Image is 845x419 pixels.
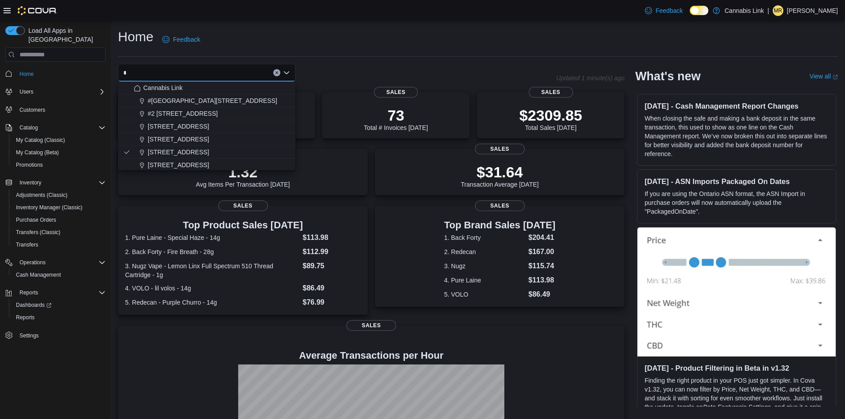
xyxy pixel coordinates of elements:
span: Cannabis Link [143,83,183,92]
div: Maria Rodriguez [773,5,783,16]
button: Catalog [2,121,109,134]
a: Home [16,69,37,79]
button: Reports [9,311,109,324]
dd: $76.99 [303,297,361,308]
button: Transfers (Classic) [9,226,109,239]
button: Customers [2,103,109,116]
a: Dashboards [9,299,109,311]
span: Sales [346,320,396,331]
button: Adjustments (Classic) [9,189,109,201]
a: Feedback [641,2,686,20]
dd: $204.41 [528,232,555,243]
button: Inventory [16,177,45,188]
p: When closing the safe and making a bank deposit in the same transaction, this used to show as one... [645,114,829,158]
span: Cash Management [16,271,61,278]
span: [STREET_ADDRESS] [148,135,209,144]
span: Inventory [16,177,106,188]
span: [STREET_ADDRESS] [148,161,209,169]
span: Purchase Orders [12,215,106,225]
h2: What's new [635,69,700,83]
dd: $167.00 [528,247,555,257]
span: #[GEOGRAPHIC_DATA][STREET_ADDRESS] [148,96,277,105]
h3: [DATE] - ASN Imports Packaged On Dates [645,177,829,186]
span: Inventory Manager (Classic) [16,204,83,211]
span: Customers [16,104,106,115]
dt: 2. Back Forty - Fire Breath - 28g [125,247,299,256]
a: Settings [16,330,42,341]
span: Transfers [12,239,106,250]
dd: $112.99 [303,247,361,257]
span: Promotions [12,160,106,170]
p: [PERSON_NAME] [787,5,838,16]
dt: 5. VOLO [444,290,525,299]
span: Transfers [16,241,38,248]
button: Catalog [16,122,41,133]
a: Feedback [159,31,204,48]
a: Cash Management [12,270,64,280]
span: Inventory Manager (Classic) [12,202,106,213]
button: #2 [STREET_ADDRESS] [118,107,295,120]
p: Updated 1 minute(s) ago [556,74,625,82]
a: Reports [12,312,38,323]
span: My Catalog (Beta) [12,147,106,158]
span: Operations [20,259,46,266]
p: Cannabis Link [724,5,764,16]
svg: External link [833,74,838,80]
p: 73 [364,106,428,124]
a: My Catalog (Beta) [12,147,63,158]
dd: $89.75 [303,261,361,271]
span: Reports [20,289,38,296]
span: Transfers (Classic) [16,229,60,236]
button: Reports [16,287,42,298]
span: Sales [529,87,573,98]
a: Purchase Orders [12,215,60,225]
span: Catalog [16,122,106,133]
p: If you are using the Ontario ASN format, the ASN Import in purchase orders will now automatically... [645,189,829,216]
button: Transfers [9,239,109,251]
span: Dashboards [16,302,51,309]
button: Settings [2,329,109,342]
h3: Top Product Sales [DATE] [125,220,361,231]
img: Cova [18,6,57,15]
div: Total Sales [DATE] [519,106,582,131]
a: Customers [16,105,49,115]
dt: 3. Nugz [444,262,525,270]
span: Catalog [20,124,38,131]
span: Customers [20,106,45,114]
span: Feedback [173,35,200,44]
span: Sales [475,144,525,154]
button: Reports [2,286,109,299]
nav: Complex example [5,63,106,365]
span: Users [16,86,106,97]
dt: 3. Nugz Vape - Lemon Linx Full Spectrum 510 Thread Cartridge - 1g [125,262,299,279]
a: Transfers (Classic) [12,227,64,238]
span: Reports [12,312,106,323]
button: My Catalog (Classic) [9,134,109,146]
button: Home [2,67,109,80]
div: Transaction Average [DATE] [461,163,539,188]
button: Users [2,86,109,98]
p: 1.32 [196,163,290,181]
button: Promotions [9,159,109,171]
p: $2309.85 [519,106,582,124]
h3: [DATE] - Cash Management Report Changes [645,102,829,110]
span: My Catalog (Beta) [16,149,59,156]
span: Dashboards [12,300,106,310]
button: Clear input [273,69,280,76]
dt: 4. Pure Laine [444,276,525,285]
input: Dark Mode [690,6,708,15]
dd: $113.98 [303,232,361,243]
div: Avg Items Per Transaction [DATE] [196,163,290,188]
a: Dashboards [12,300,55,310]
button: Operations [16,257,49,268]
a: Promotions [12,160,47,170]
button: Purchase Orders [9,214,109,226]
button: Operations [2,256,109,269]
div: Total # Invoices [DATE] [364,106,428,131]
dd: $113.98 [528,275,555,286]
span: Adjustments (Classic) [16,192,67,199]
dt: 5. Redecan - Purple Churro - 14g [125,298,299,307]
span: Operations [16,257,106,268]
button: Cash Management [9,269,109,281]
